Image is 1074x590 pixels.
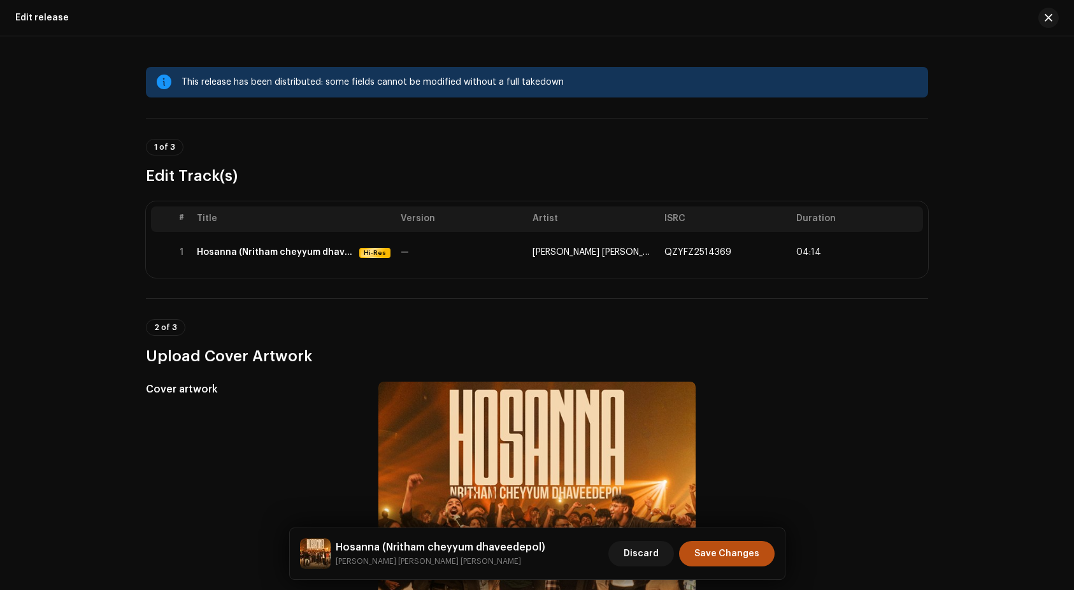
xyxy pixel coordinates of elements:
div: This release has been distributed: some fields cannot be modified without a full takedown [182,75,918,90]
button: Save Changes [679,541,775,566]
span: Hi-Res [361,248,389,258]
h5: Cover artwork [146,382,358,397]
button: Discard [608,541,674,566]
th: Duration [791,206,923,232]
small: Hosanna (Nritham cheyyum dhaveedepol) [336,555,545,568]
span: — [401,248,409,257]
img: 3ae168b7-2ab1-4a3e-ad5f-60fc8faef99b [300,538,331,569]
th: Title [192,206,396,232]
h5: Hosanna (Nritham cheyyum dhaveedepol) [336,540,545,555]
div: Hosanna (Nritham cheyyum dhaveedepol) [197,247,354,257]
span: 04:14 [796,247,821,257]
span: Amrith Pal Singh [533,248,669,257]
span: Discard [624,541,659,566]
span: Save Changes [694,541,759,566]
th: ISRC [659,206,791,232]
th: Version [396,206,527,232]
h3: Upload Cover Artwork [146,346,928,366]
th: Artist [527,206,659,232]
h3: Edit Track(s) [146,166,928,186]
span: QZYFZ2514369 [664,248,731,257]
